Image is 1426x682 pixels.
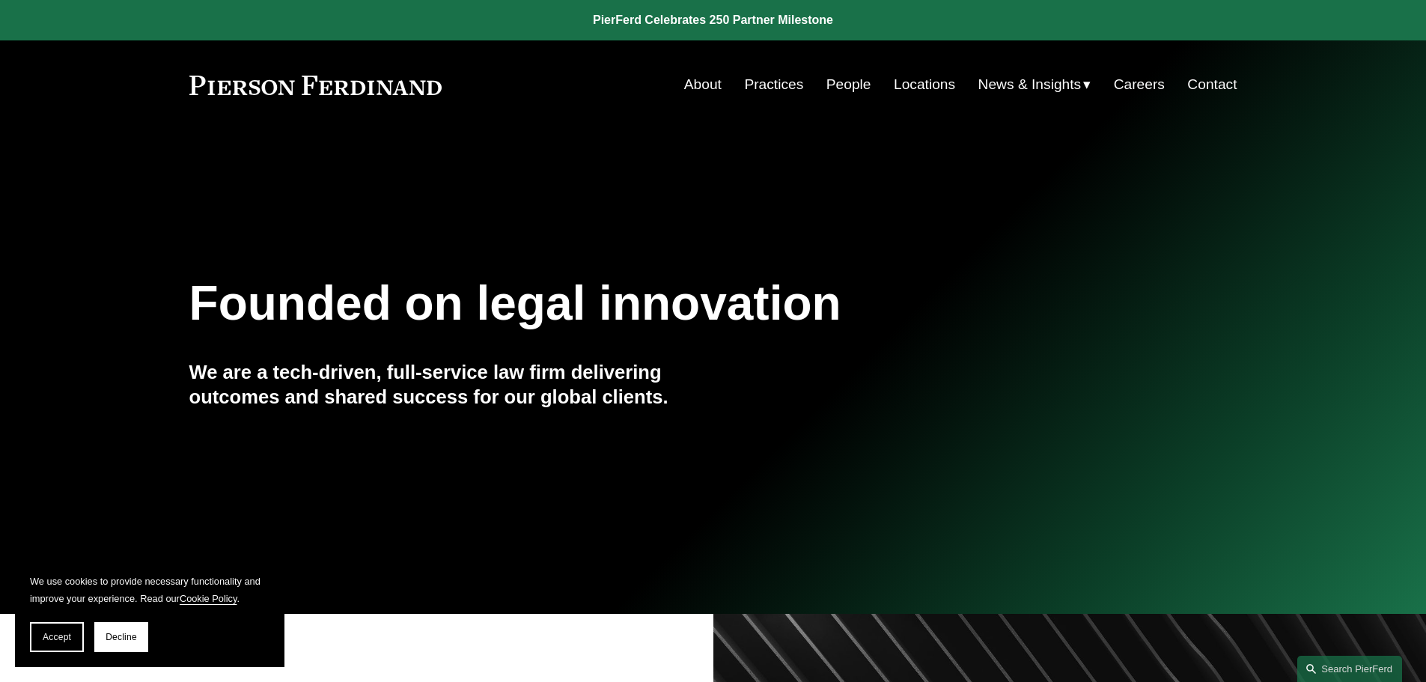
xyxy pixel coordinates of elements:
[1114,70,1165,99] a: Careers
[30,622,84,652] button: Accept
[94,622,148,652] button: Decline
[180,593,237,604] a: Cookie Policy
[189,360,713,409] h4: We are a tech-driven, full-service law firm delivering outcomes and shared success for our global...
[1187,70,1237,99] a: Contact
[1297,656,1402,682] a: Search this site
[684,70,722,99] a: About
[15,558,284,667] section: Cookie banner
[189,276,1063,331] h1: Founded on legal innovation
[894,70,955,99] a: Locations
[978,70,1091,99] a: folder dropdown
[744,70,803,99] a: Practices
[978,72,1082,98] span: News & Insights
[43,632,71,642] span: Accept
[106,632,137,642] span: Decline
[826,70,871,99] a: People
[30,573,269,607] p: We use cookies to provide necessary functionality and improve your experience. Read our .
